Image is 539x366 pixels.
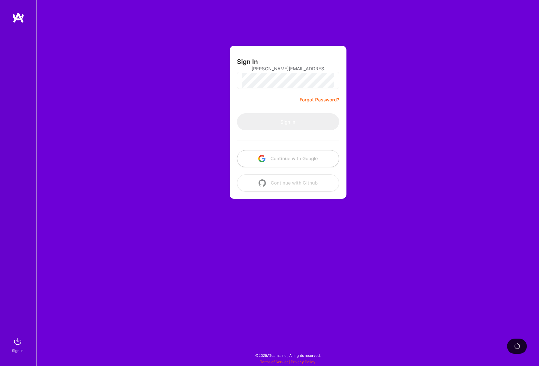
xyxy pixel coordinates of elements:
[260,360,289,364] a: Terms of Service
[13,335,24,354] a: sign inSign In
[237,113,339,130] button: Sign In
[237,174,339,192] button: Continue with Github
[291,360,315,364] a: Privacy Policy
[300,96,339,104] a: Forgot Password?
[237,58,258,65] h3: Sign In
[259,179,266,187] img: icon
[513,342,521,350] img: loading
[12,347,23,354] div: Sign In
[12,335,24,347] img: sign in
[37,348,539,363] div: © 2025 ATeams Inc., All rights reserved.
[258,155,266,162] img: icon
[12,12,24,23] img: logo
[260,360,315,364] span: |
[237,150,339,167] button: Continue with Google
[252,61,325,76] input: Email...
